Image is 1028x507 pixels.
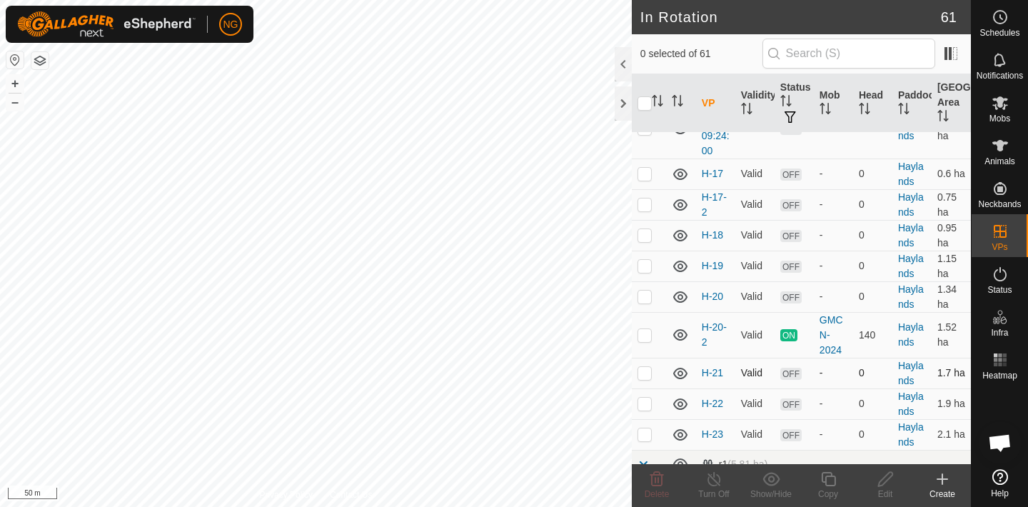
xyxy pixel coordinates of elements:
p-sorticon: Activate to sort [820,105,831,116]
span: Heatmap [982,371,1017,380]
td: 0 [853,159,892,189]
a: Help [972,463,1028,503]
a: Haylands [898,321,924,348]
td: Valid [735,281,775,312]
td: 2.1 ha [932,419,971,450]
th: Head [853,74,892,133]
a: Haylands [898,222,924,249]
th: [GEOGRAPHIC_DATA] Area [932,74,971,133]
td: 0 [853,189,892,220]
p-sorticon: Activate to sort [672,97,683,109]
a: Haylands [898,161,924,187]
span: 0 selected of 61 [640,46,762,61]
td: Valid [735,419,775,450]
th: Status [775,74,814,133]
th: Paddock [892,74,932,133]
span: Neckbands [978,200,1021,209]
th: VP [696,74,735,133]
td: 1.34 ha [932,281,971,312]
a: H-18 [702,229,723,241]
a: H-20 [702,291,723,302]
td: Valid [735,220,775,251]
span: OFF [780,169,802,181]
td: Valid [735,312,775,358]
div: - [820,197,847,212]
span: Animals [984,157,1015,166]
button: Reset Map [6,51,24,69]
span: OFF [780,123,802,135]
span: OFF [780,291,802,303]
p-sorticon: Activate to sort [652,97,663,109]
td: Valid [735,358,775,388]
span: ON [780,329,797,341]
span: Schedules [979,29,1019,37]
p-sorticon: Activate to sort [741,105,752,116]
p-sorticon: Activate to sort [898,105,909,116]
td: 0.75 ha [932,189,971,220]
a: Contact Us [330,488,372,501]
td: Valid [735,251,775,281]
div: - [820,166,847,181]
th: Mob [814,74,853,133]
div: Create [914,488,971,501]
a: Haylands [898,391,924,417]
td: Valid [735,388,775,419]
td: 1.7 ha [932,358,971,388]
th: Validity [735,74,775,133]
td: 0.95 ha [932,220,971,251]
a: H-17 [702,168,723,179]
td: 0 [853,251,892,281]
td: Valid [735,159,775,189]
div: - [820,289,847,304]
div: Open chat [979,421,1022,464]
td: 140 [853,312,892,358]
p-sorticon: Activate to sort [937,112,949,124]
a: H-17-2 [702,191,727,218]
button: + [6,75,24,92]
td: Valid [735,189,775,220]
div: Copy [800,488,857,501]
a: H-20-2 [702,321,727,348]
a: Haylands [898,421,924,448]
td: 0 [853,388,892,419]
div: Turn Off [685,488,742,501]
span: OFF [780,230,802,242]
a: Privacy Policy [259,488,313,501]
span: Delete [645,489,670,499]
button: – [6,94,24,111]
span: Infra [991,328,1008,337]
td: 0 [853,358,892,388]
div: - [820,258,847,273]
h2: In Rotation [640,9,941,26]
span: Notifications [977,71,1023,80]
span: (5.81 ha) [727,458,767,470]
button: Map Layers [31,52,49,69]
input: Search (S) [762,39,935,69]
span: OFF [780,368,802,380]
span: OFF [780,398,802,411]
span: Mobs [989,114,1010,123]
a: Haylands [898,360,924,386]
span: OFF [780,261,802,273]
a: Haylands [898,115,924,141]
td: 0 [853,281,892,312]
div: - [820,427,847,442]
a: H-21 [702,367,723,378]
span: Help [991,489,1009,498]
td: 1.15 ha [932,251,971,281]
td: 0.6 ha [932,159,971,189]
div: Show/Hide [742,488,800,501]
span: Status [987,286,1012,294]
p-sorticon: Activate to sort [780,97,792,109]
div: - [820,396,847,411]
div: r1 [702,458,768,471]
span: VPs [992,243,1007,251]
td: 0 [853,220,892,251]
a: H-23 [702,428,723,440]
div: Edit [857,488,914,501]
a: Haylands [898,253,924,279]
td: 1.52 ha [932,312,971,358]
div: GMCN-2024 [820,313,847,358]
div: - [820,366,847,381]
img: Gallagher Logo [17,11,196,37]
